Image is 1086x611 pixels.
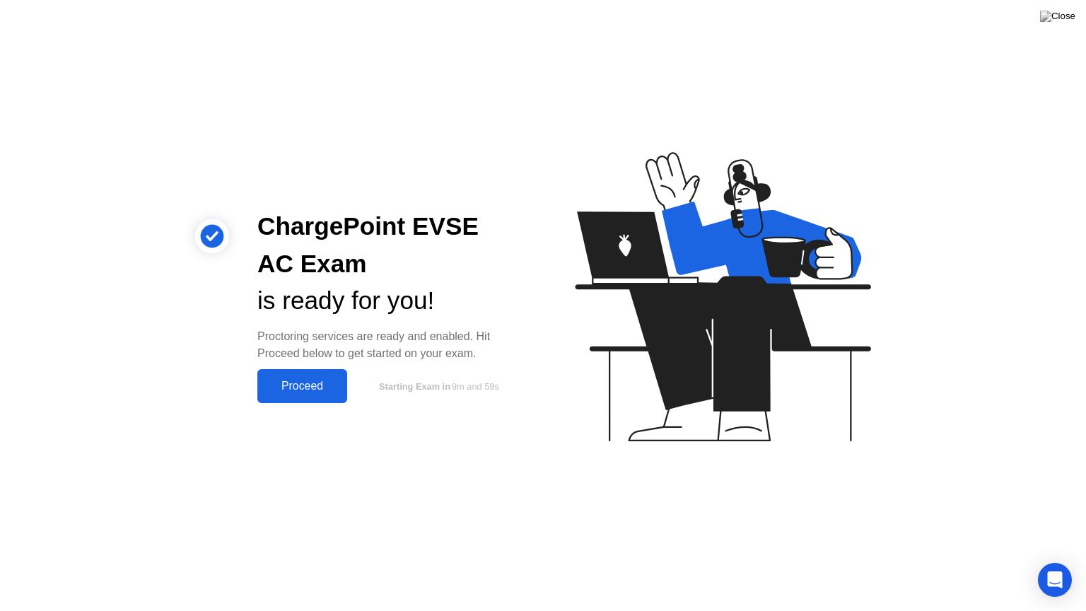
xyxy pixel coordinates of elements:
button: Starting Exam in9m and 59s [354,373,520,400]
img: Close [1040,11,1075,22]
div: ChargePoint EVSE AC Exam [257,208,520,283]
div: is ready for you! [257,282,520,320]
div: Proceed [262,380,343,392]
div: Open Intercom Messenger [1038,563,1072,597]
span: 9m and 59s [452,381,499,392]
button: Proceed [257,369,347,403]
div: Proctoring services are ready and enabled. Hit Proceed below to get started on your exam. [257,328,520,362]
